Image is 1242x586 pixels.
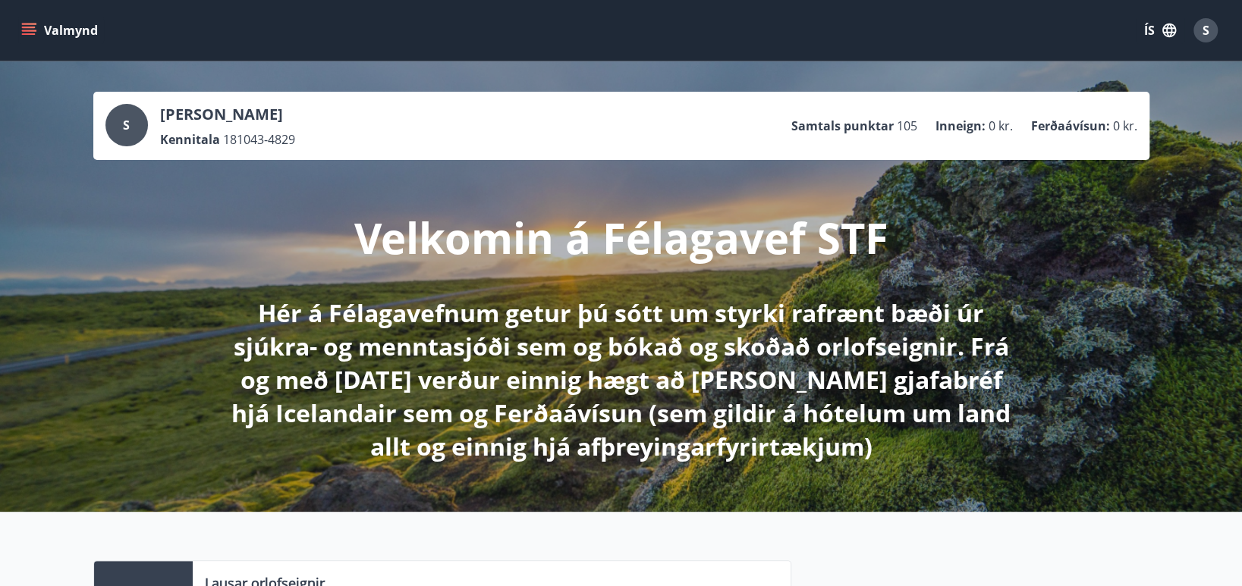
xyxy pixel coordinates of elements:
[123,117,130,133] span: S
[223,131,295,148] span: 181043-4829
[935,118,986,134] p: Inneign :
[791,118,894,134] p: Samtals punktar
[160,131,220,148] p: Kennitala
[989,118,1013,134] span: 0 kr.
[1031,118,1110,134] p: Ferðaávísun :
[160,104,295,125] p: [PERSON_NAME]
[897,118,917,134] span: 105
[1203,22,1209,39] span: S
[1113,118,1137,134] span: 0 kr.
[221,296,1022,463] p: Hér á Félagavefnum getur þú sótt um styrki rafrænt bæði úr sjúkra- og menntasjóði sem og bókað og...
[18,17,104,44] button: menu
[354,208,888,266] p: Velkomin á Félagavef STF
[1187,12,1224,49] button: S
[1136,17,1184,44] button: ÍS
